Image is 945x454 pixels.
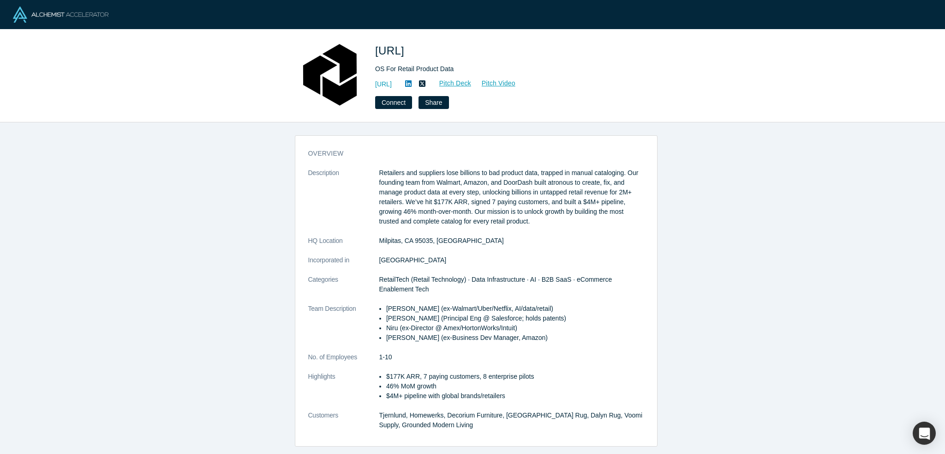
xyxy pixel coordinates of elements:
[308,304,379,352] dt: Team Description
[386,381,644,391] p: 46% MoM growth
[379,411,644,430] dd: Tjernlund, Homewerks, Decorium Furniture, [GEOGRAPHIC_DATA] Rug, Dalyn Rug, Voomi Supply, Grounde...
[308,236,379,255] dt: HQ Location
[13,6,108,23] img: Alchemist Logo
[298,42,362,107] img: Atronous.ai's Logo
[419,96,449,109] button: Share
[308,255,379,275] dt: Incorporated in
[386,314,644,323] p: [PERSON_NAME] (Principal Eng @ Salesforce; holds patents)
[379,352,644,362] dd: 1-10
[375,96,412,109] button: Connect
[375,64,634,74] div: OS For Retail Product Data
[379,168,644,226] p: Retailers and suppliers lose billions to bad product data, trapped in manual cataloging. Our foun...
[308,372,379,411] dt: Highlights
[386,333,644,343] p: [PERSON_NAME] (ex-Business Dev Manager, Amazon)
[375,44,407,57] span: [URL]
[386,304,644,314] p: [PERSON_NAME] (ex-Walmart/Uber/Netflix, AI/data/retail)
[386,323,644,333] p: Niru (ex-Director @ Amex/HortonWorks/Intuit)
[308,168,379,236] dt: Description
[379,236,644,246] dd: Milpitas, CA 95035, [GEOGRAPHIC_DATA]
[308,149,631,158] h3: overview
[386,372,644,381] p: $177K ARR, 7 paying customers, 8 enterprise pilots
[386,391,644,401] p: $4M+ pipeline with global brands/retailers
[375,79,392,89] a: [URL]
[429,78,472,89] a: Pitch Deck
[308,411,379,440] dt: Customers
[379,255,644,265] dd: [GEOGRAPHIC_DATA]
[472,78,516,89] a: Pitch Video
[379,276,612,293] span: RetailTech (Retail Technology) · Data Infrastructure · AI · B2B SaaS · eCommerce Enablement Tech
[308,352,379,372] dt: No. of Employees
[308,275,379,304] dt: Categories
